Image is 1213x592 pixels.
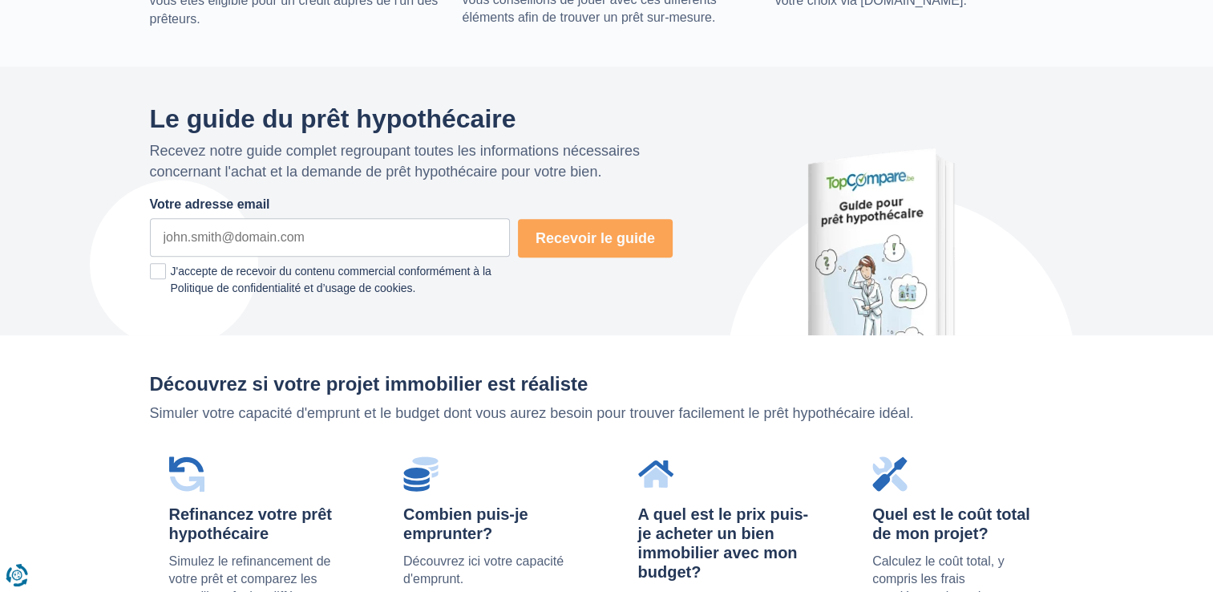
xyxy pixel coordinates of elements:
img: A quel est le prix puis-je acheter un bien immobilier avec mon budget? [638,456,673,492]
div: Refinancez votre prêt hypothécaire [169,505,342,543]
button: Recevoir le guide [518,219,673,257]
h2: Le guide du prêt hypothécaire [150,105,673,133]
img: Combien puis-je emprunter? [403,456,439,492]
p: Simuler votre capacité d'emprunt et le budget dont vous aurez besoin pour trouver facilement le p... [150,403,1064,424]
div: Quel est le coût total de mon projet? [872,505,1045,543]
img: Refinancez votre prêt hypothécaire [169,456,204,492]
h2: Découvrez si votre projet immobilier est réaliste [150,374,1064,395]
div: A quel est le prix puis-je acheter un bien immobilier avec mon budget? [638,505,811,582]
p: Découvrez ici votre capacité d'emprunt. [403,553,576,588]
label: Votre adresse email [150,196,270,214]
img: Le guide du prêt hypothécaire [792,138,968,335]
input: john.smith@domain.com [150,218,510,257]
div: Combien puis-je emprunter? [403,505,576,543]
img: Quel est le coût total de mon projet? [872,456,908,492]
label: J'accepte de recevoir du contenu commercial conformément à la Politique de confidentialité et d’u... [150,263,510,297]
p: Recevez notre guide complet regroupant toutes les informations nécessaires concernant l'achat et ... [150,141,673,182]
